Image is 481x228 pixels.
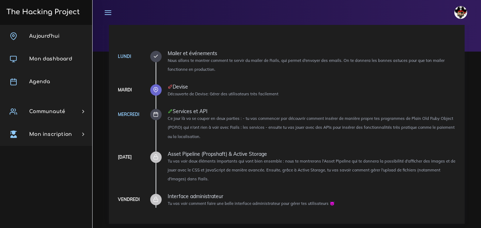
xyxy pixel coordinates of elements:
div: Asset Pipeline (Propshaft) & Active Storage [168,152,457,157]
h3: The Hacking Project [4,8,80,16]
div: Mailer et événements [168,51,457,56]
a: Lundi [118,54,131,59]
div: [DATE] [118,153,132,161]
small: Tu vas voir comment faire une belle interface administrateur pour gérer tes utilisateurs 😈 [168,201,335,206]
span: Mon inscription [29,132,72,137]
div: Interface administrateur [168,194,457,199]
img: avatar [454,6,467,19]
div: Mardi [118,86,132,94]
small: Nous allons te montrer comment te servir du mailer de Rails, qui permet d'envoyer des emails. On ... [168,58,445,72]
small: Tu vas voir deux éléments importants qui vont bien ensemble : nous te montrerons l'Asset Pipeline... [168,159,455,181]
small: Ce jour là va se couper en deux parties : - tu vas commencer par découvrir comment insérer de man... [168,116,455,139]
div: Vendredi [118,196,140,203]
span: Aujourd'hui [29,33,59,39]
span: Agenda [29,79,50,84]
small: Découverte de Devise: Gérer des utilisateurs très facilement [168,91,278,96]
span: Mon dashboard [29,56,72,62]
div: Services et API [168,109,457,114]
div: Devise [168,84,457,89]
span: Communauté [29,109,65,114]
a: Mercredi [118,112,139,117]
